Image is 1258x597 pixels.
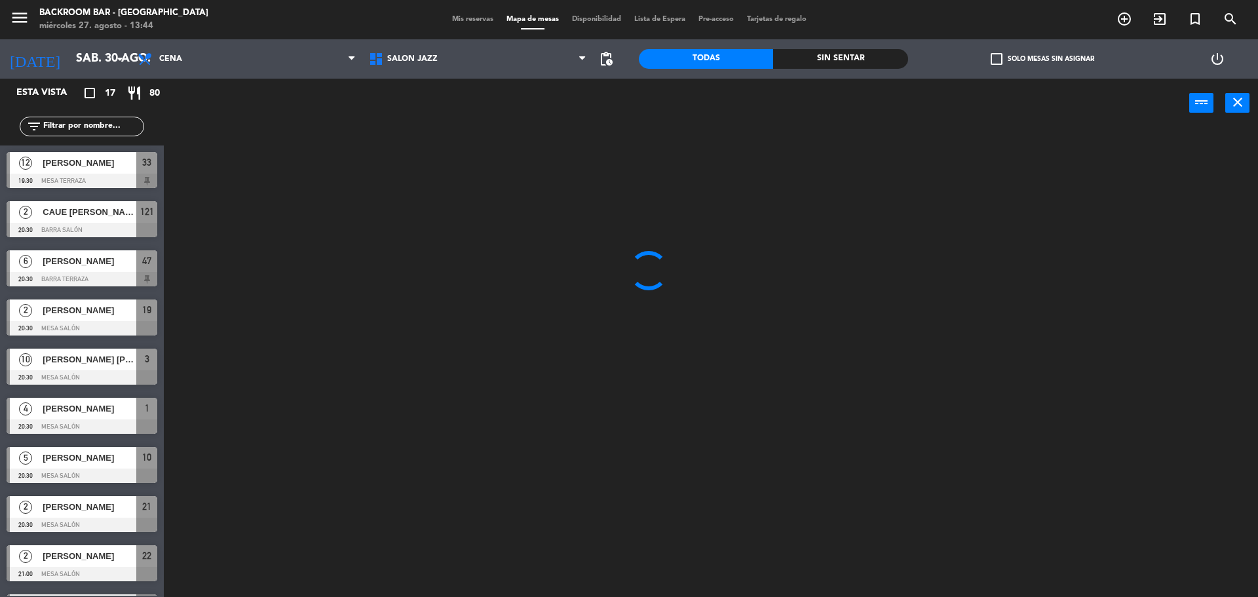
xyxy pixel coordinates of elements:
span: [PERSON_NAME] [43,254,136,268]
span: 2 [19,550,32,563]
span: Pre-acceso [692,16,740,23]
span: 3 [145,351,149,367]
span: 21 [142,499,151,514]
i: search [1223,11,1238,27]
span: [PERSON_NAME] [43,549,136,563]
span: CAUE [PERSON_NAME] [43,205,136,219]
span: [PERSON_NAME] [43,156,136,170]
span: [PERSON_NAME] [43,402,136,415]
span: 10 [142,450,151,465]
span: 5 [19,452,32,465]
span: pending_actions [598,51,614,67]
span: Lista de Espera [628,16,692,23]
button: menu [10,8,29,32]
span: Mis reservas [446,16,500,23]
label: Solo mesas sin asignar [991,53,1094,65]
i: close [1230,94,1246,110]
span: 1 [145,400,149,416]
i: add_circle_outline [1116,11,1132,27]
span: 2 [19,304,32,317]
i: arrow_drop_down [112,51,128,67]
span: Disponibilidad [565,16,628,23]
span: [PERSON_NAME] [43,500,136,514]
span: Cena [159,54,182,64]
button: power_input [1189,93,1213,113]
i: filter_list [26,119,42,134]
span: 121 [140,204,154,220]
span: Mapa de mesas [500,16,565,23]
span: 4 [19,402,32,415]
span: [PERSON_NAME] [43,303,136,317]
span: 2 [19,206,32,219]
div: Todas [639,49,773,69]
span: check_box_outline_blank [991,53,1002,65]
span: [PERSON_NAME] [43,451,136,465]
span: Tarjetas de regalo [740,16,813,23]
span: 19 [142,302,151,318]
span: [PERSON_NAME] [PERSON_NAME] [43,353,136,366]
input: Filtrar por nombre... [42,119,143,134]
span: 17 [105,86,115,101]
div: Esta vista [7,85,94,101]
span: 22 [142,548,151,564]
div: miércoles 27. agosto - 13:44 [39,20,208,33]
div: Sin sentar [773,49,907,69]
span: 2 [19,501,32,514]
span: 80 [149,86,160,101]
i: power_input [1194,94,1210,110]
i: power_settings_new [1210,51,1225,67]
i: turned_in_not [1187,11,1203,27]
div: Backroom Bar - [GEOGRAPHIC_DATA] [39,7,208,20]
span: 6 [19,255,32,268]
span: 12 [19,157,32,170]
button: close [1225,93,1249,113]
i: restaurant [126,85,142,101]
span: 10 [19,353,32,366]
span: Salón jazz [387,54,438,64]
i: menu [10,8,29,28]
i: crop_square [82,85,98,101]
i: exit_to_app [1152,11,1168,27]
span: 47 [142,253,151,269]
span: 33 [142,155,151,170]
